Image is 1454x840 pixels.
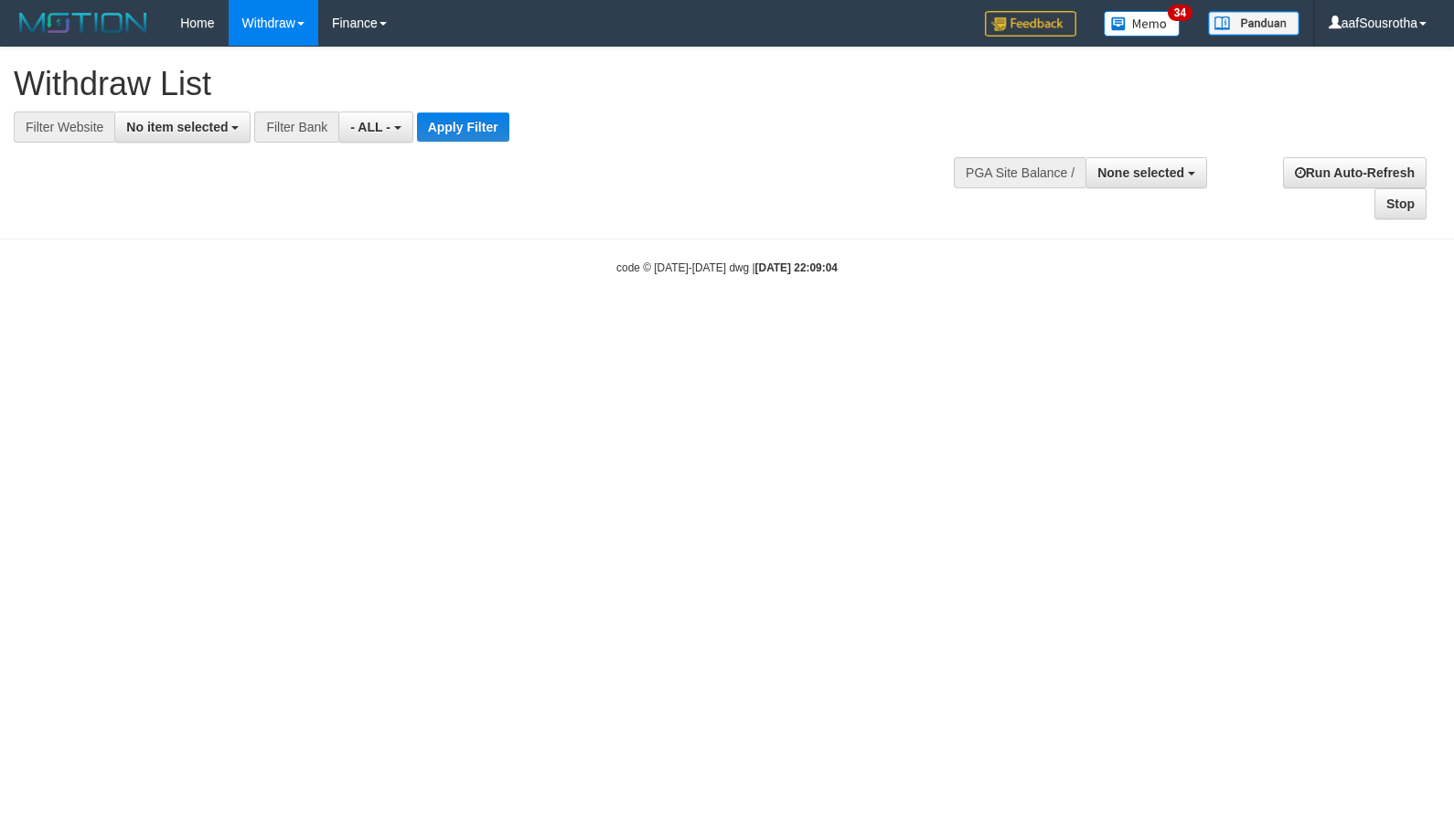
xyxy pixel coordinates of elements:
[954,157,1085,188] div: PGA Site Balance /
[1208,11,1299,36] img: panduan.png
[14,112,114,143] div: Filter Website
[126,120,228,134] span: No item selected
[417,112,509,142] button: Apply Filter
[755,261,838,274] strong: [DATE] 22:09:04
[254,112,338,143] div: Filter Bank
[1085,157,1207,188] button: None selected
[14,9,153,37] img: MOTION_logo.png
[1097,165,1184,180] span: None selected
[1374,188,1427,219] a: Stop
[350,120,390,134] span: - ALL -
[1104,11,1181,37] img: Button%20Memo.svg
[985,11,1076,37] img: Feedback.jpg
[1283,157,1427,188] a: Run Auto-Refresh
[1168,5,1192,21] span: 34
[14,66,951,102] h1: Withdraw List
[616,261,838,274] small: code © [DATE]-[DATE] dwg |
[338,112,412,143] button: - ALL -
[114,112,251,143] button: No item selected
